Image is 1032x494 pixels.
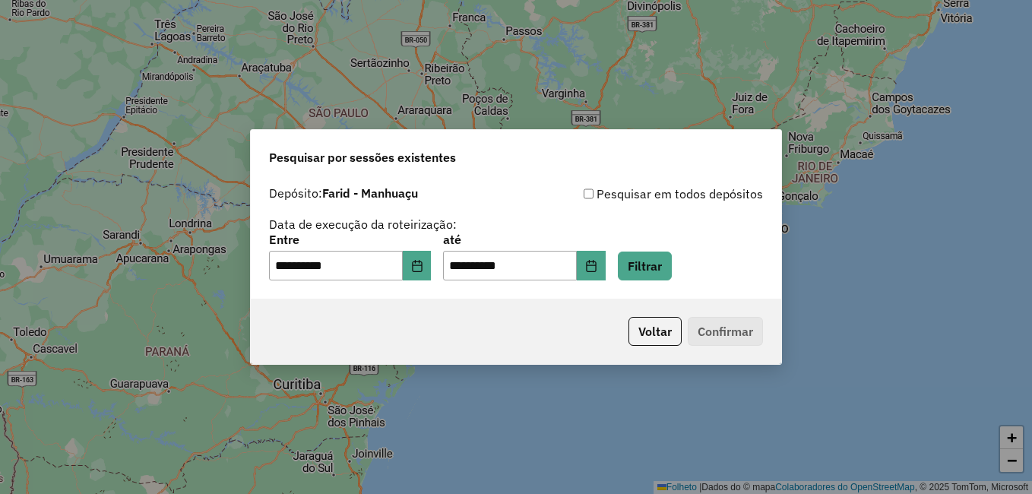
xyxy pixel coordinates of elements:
[443,230,605,249] label: até
[269,148,456,166] span: Pesquisar por sessões existentes
[269,215,457,233] label: Data de execução da roteirização:
[577,251,606,281] button: Escolha a data
[628,317,682,346] button: Voltar
[597,185,763,203] font: Pesquisar em todos depósitos
[403,251,432,281] button: Escolha a data
[322,185,418,201] strong: Farid - Manhuaçu
[269,230,431,249] label: Entre
[269,184,418,202] label: Depósito:
[618,252,672,280] button: Filtrar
